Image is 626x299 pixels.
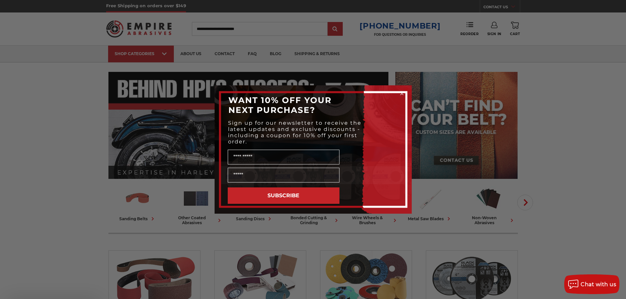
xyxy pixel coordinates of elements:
[581,281,616,288] span: Chat with us
[228,120,361,145] span: Sign up for our newsletter to receive the latest updates and exclusive discounts - including a co...
[399,90,405,97] button: Close dialog
[564,274,619,294] button: Chat with us
[228,187,339,204] button: SUBSCRIBE
[228,168,339,182] input: Email
[228,95,332,115] span: WANT 10% OFF YOUR NEXT PURCHASE?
